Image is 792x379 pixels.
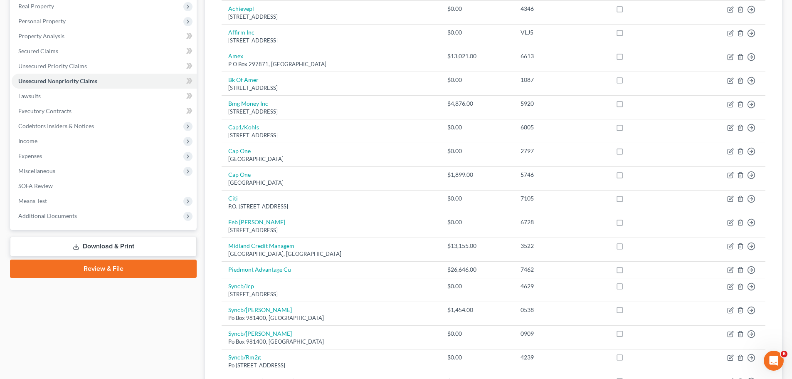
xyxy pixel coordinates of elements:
[18,137,37,144] span: Income
[228,29,254,36] a: Affirm Inc
[12,89,197,104] a: Lawsuits
[228,60,434,68] div: P O Box 297871, [GEOGRAPHIC_DATA]
[447,242,508,250] div: $13,155.00
[18,167,55,174] span: Miscellaneous
[781,351,787,357] span: 6
[521,99,602,108] div: 5920
[228,131,434,139] div: [STREET_ADDRESS]
[447,329,508,338] div: $0.00
[228,179,434,187] div: [GEOGRAPHIC_DATA]
[228,37,434,45] div: [STREET_ADDRESS]
[447,28,508,37] div: $0.00
[521,123,602,131] div: 6805
[12,178,197,193] a: SOFA Review
[228,282,254,290] a: Syncb/Jcp
[447,52,508,60] div: $13,021.00
[228,338,434,346] div: Po Box 981400, [GEOGRAPHIC_DATA]
[10,237,197,256] a: Download & Print
[10,260,197,278] a: Review & File
[521,28,602,37] div: VLJ5
[521,218,602,226] div: 6728
[228,242,294,249] a: Midland Credit Managem
[18,182,53,189] span: SOFA Review
[521,52,602,60] div: 6613
[447,5,508,13] div: $0.00
[521,265,602,274] div: 7462
[228,306,292,313] a: Syncb/[PERSON_NAME]
[447,171,508,179] div: $1,899.00
[12,74,197,89] a: Unsecured Nonpriority Claims
[18,107,72,114] span: Executory Contracts
[228,330,292,337] a: Syncb/[PERSON_NAME]
[18,92,41,99] span: Lawsuits
[228,250,434,258] div: [GEOGRAPHIC_DATA], [GEOGRAPHIC_DATA]
[228,290,434,298] div: [STREET_ADDRESS]
[228,354,261,361] a: Syncb/Rm2g
[447,282,508,290] div: $0.00
[521,282,602,290] div: 4629
[18,62,87,69] span: Unsecured Priority Claims
[521,194,602,203] div: 7105
[18,197,47,204] span: Means Test
[228,76,259,83] a: Bk Of Amer
[228,171,251,178] a: Cap One
[521,329,602,338] div: 0909
[447,123,508,131] div: $0.00
[18,152,42,159] span: Expenses
[228,362,434,369] div: Po [STREET_ADDRESS]
[447,99,508,108] div: $4,876.00
[18,32,64,40] span: Property Analysis
[18,77,97,84] span: Unsecured Nonpriority Claims
[228,226,434,234] div: [STREET_ADDRESS]
[447,194,508,203] div: $0.00
[228,100,268,107] a: Bmg Money Inc
[521,147,602,155] div: 2797
[447,218,508,226] div: $0.00
[228,195,238,202] a: Citi
[228,155,434,163] div: [GEOGRAPHIC_DATA]
[228,13,434,21] div: [STREET_ADDRESS]
[521,242,602,250] div: 3522
[12,59,197,74] a: Unsecured Priority Claims
[228,108,434,116] div: [STREET_ADDRESS]
[228,218,285,225] a: Feb [PERSON_NAME]
[521,5,602,13] div: 4346
[447,353,508,362] div: $0.00
[228,124,259,131] a: Cap1/Kohls
[228,314,434,322] div: Po Box 981400, [GEOGRAPHIC_DATA]
[521,171,602,179] div: 5746
[521,306,602,314] div: 0538
[228,266,291,273] a: Piedmont Advantage Cu
[447,76,508,84] div: $0.00
[18,2,54,10] span: Real Property
[18,17,66,25] span: Personal Property
[521,76,602,84] div: 1087
[12,104,197,119] a: Executory Contracts
[18,47,58,54] span: Secured Claims
[228,52,243,59] a: Amex
[447,147,508,155] div: $0.00
[12,29,197,44] a: Property Analysis
[228,84,434,92] div: [STREET_ADDRESS]
[12,44,197,59] a: Secured Claims
[228,5,254,12] a: Achievepl
[447,265,508,274] div: $26,646.00
[228,203,434,211] div: P.O. [STREET_ADDRESS]
[18,212,77,219] span: Additional Documents
[228,147,251,154] a: Cap One
[18,122,94,129] span: Codebtors Insiders & Notices
[447,306,508,314] div: $1,454.00
[521,353,602,362] div: 4239
[764,351,784,371] iframe: Intercom live chat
